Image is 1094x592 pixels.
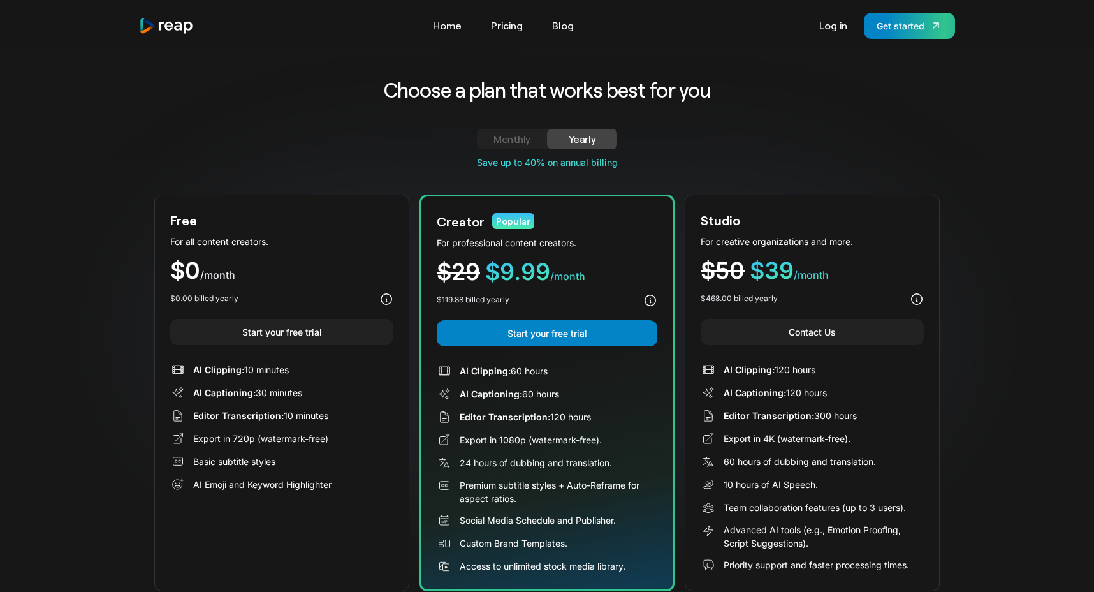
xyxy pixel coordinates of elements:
div: Custom Brand Templates. [460,536,567,550]
div: 30 minutes [193,386,302,399]
div: Export in 720p (watermark-free) [193,432,328,445]
img: reap logo [139,17,194,34]
div: $468.00 billed yearly [701,293,778,304]
div: $119.88 billed yearly [437,294,509,306]
span: AI Captioning: [193,387,256,398]
span: $50 [701,256,745,285]
h2: Choose a plan that works best for you [284,77,810,103]
div: Creator [437,212,485,231]
span: $39 [750,256,794,285]
div: For professional content creators. [437,236,657,249]
a: Home [427,15,468,36]
div: 120 hours [724,363,815,376]
span: AI Clipping: [193,364,244,375]
div: Studio [701,211,740,230]
a: Start your free trial [170,319,393,345]
div: 60 hours [460,364,548,378]
span: Editor Transcription: [193,410,284,421]
span: Editor Transcription: [724,410,814,421]
a: Get started [864,13,955,39]
span: /month [794,269,829,281]
div: Premium subtitle styles + Auto-Reframe for aspect ratios. [460,478,657,505]
div: 60 hours [460,387,559,401]
span: AI Clipping: [460,366,511,376]
div: Access to unlimited stock media library. [460,559,625,573]
div: Priority support and faster processing times. [724,558,909,572]
span: /month [200,269,235,281]
div: Advanced AI tools (e.g., Emotion Proofing, Script Suggestions). [724,523,924,550]
div: $0 [170,259,393,283]
div: 60 hours of dubbing and translation. [724,455,876,468]
span: AI Captioning: [724,387,786,398]
div: Team collaboration features (up to 3 users). [724,501,906,514]
span: AI Captioning: [460,389,522,399]
span: $9.99 [485,258,550,286]
div: Export in 4K (watermark-free). [724,432,850,445]
div: Export in 1080p (watermark-free). [460,433,602,447]
div: 10 hours of AI Speech. [724,478,818,491]
div: Monthly [492,131,532,147]
div: Free [170,211,197,230]
a: Contact Us [701,319,924,345]
div: 10 minutes [193,409,328,422]
div: AI Emoji and Keyword Highlighter [193,478,332,491]
div: 120 hours [724,386,827,399]
a: Pricing [485,15,529,36]
div: Yearly [562,131,602,147]
span: /month [550,270,585,283]
span: $29 [437,258,480,286]
div: For all content creators. [170,235,393,248]
div: $0.00 billed yearly [170,293,238,304]
span: AI Clipping: [724,364,775,375]
div: For creative organizations and more. [701,235,924,248]
div: Popular [492,213,534,229]
div: Save up to 40% on annual billing [154,156,940,169]
a: Blog [546,15,580,36]
div: Basic subtitle styles [193,455,275,468]
a: Log in [813,15,854,36]
div: 300 hours [724,409,857,422]
span: Editor Transcription: [460,411,550,422]
a: Start your free trial [437,320,657,346]
div: Social Media Schedule and Publisher. [460,514,616,527]
div: 10 minutes [193,363,289,376]
div: Get started [877,19,924,33]
div: 24 hours of dubbing and translation. [460,456,612,470]
div: 120 hours [460,410,591,424]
